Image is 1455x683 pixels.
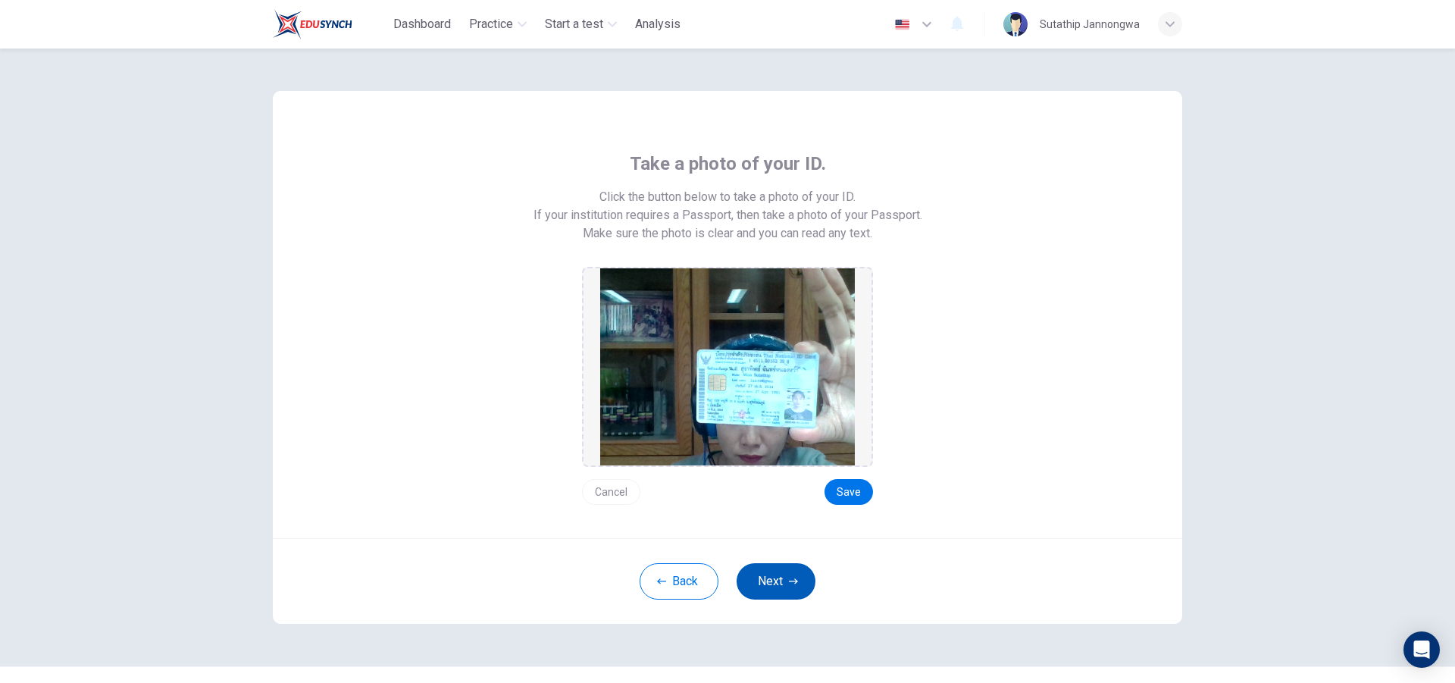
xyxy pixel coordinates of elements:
button: Dashboard [387,11,457,38]
span: Click the button below to take a photo of your ID. If your institution requires a Passport, then ... [533,188,922,224]
button: Start a test [539,11,623,38]
button: Next [737,563,815,600]
span: Take a photo of your ID. [630,152,826,176]
div: Sutathip Jannongwa [1040,15,1140,33]
img: Train Test logo [273,9,352,39]
img: en [893,19,912,30]
button: Save [824,479,873,505]
a: Train Test logo [273,9,387,39]
img: preview screemshot [600,268,855,465]
span: Practice [469,15,513,33]
button: Practice [463,11,533,38]
span: Dashboard [393,15,451,33]
span: Make sure the photo is clear and you can read any text. [583,224,872,243]
div: Open Intercom Messenger [1403,631,1440,668]
button: Back [640,563,718,600]
button: Cancel [582,479,640,505]
span: Analysis [635,15,681,33]
img: Profile picture [1003,12,1028,36]
span: Start a test [545,15,603,33]
button: Analysis [629,11,687,38]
